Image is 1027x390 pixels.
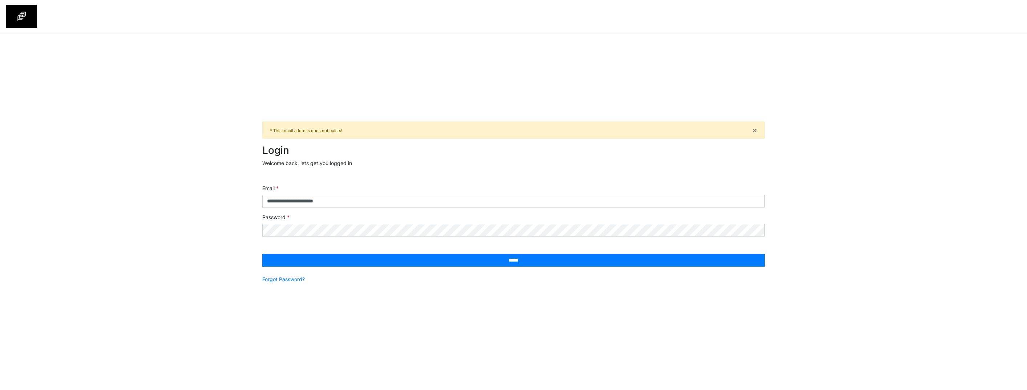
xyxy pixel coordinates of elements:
[752,126,757,134] a: ×
[6,5,37,28] img: spp logo
[262,184,279,192] label: Email
[270,128,342,133] small: * This email address does not exists!
[262,159,765,167] p: Welcome back, lets get you logged in
[262,213,290,221] label: Password
[262,144,765,157] h2: Login
[262,275,305,283] a: Forgot Password?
